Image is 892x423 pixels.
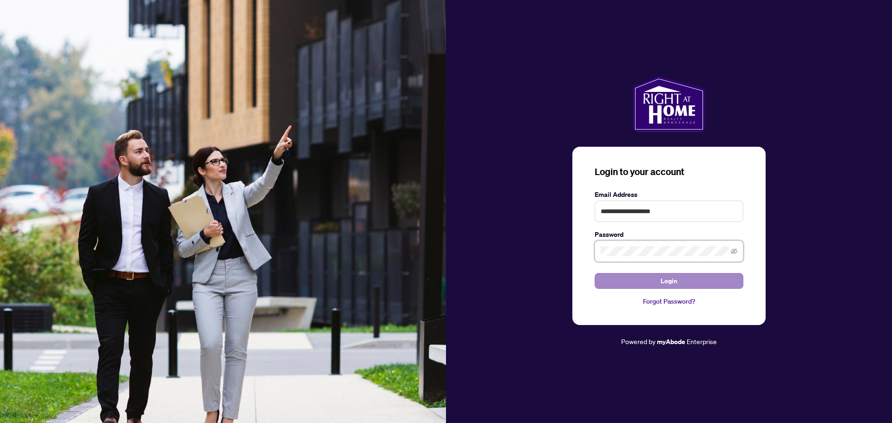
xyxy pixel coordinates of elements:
[621,337,656,345] span: Powered by
[687,337,717,345] span: Enterprise
[595,189,743,200] label: Email Address
[595,229,743,240] label: Password
[657,337,685,347] a: myAbode
[595,296,743,306] a: Forgot Password?
[595,165,743,178] h3: Login to your account
[661,273,677,288] span: Login
[595,273,743,289] button: Login
[633,76,705,132] img: ma-logo
[731,248,737,254] span: eye-invisible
